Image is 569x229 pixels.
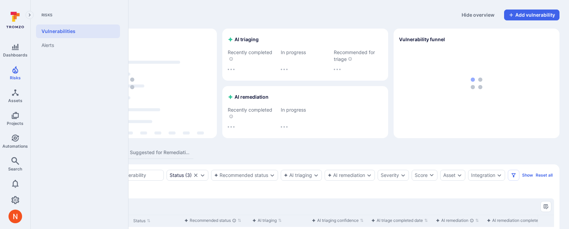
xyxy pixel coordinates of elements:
[281,107,330,113] span: In progress
[312,218,364,223] button: Sort by function(){return k.createElement(hN.A,{direction:"row",alignItems:"center",gap:4},k.crea...
[412,170,437,181] button: Score
[436,217,474,224] div: AI remediation
[214,173,268,178] button: Recommended status
[252,217,277,224] div: AI triaging
[10,75,21,80] span: Risks
[284,173,312,178] button: AI triaging
[40,29,217,138] div: Top integrations by vulnerabilities
[436,218,479,223] button: Sort by function(){return k.createElement(hN.A,{direction:"row",alignItems:"center",gap:4},k.crea...
[102,172,161,179] input: Search vulnerability
[334,69,341,70] img: Loading...
[471,173,495,178] button: Integration
[312,217,359,224] div: AI triaging confidence
[371,217,423,224] div: AI triage completed date
[170,173,192,178] button: Status(3)
[458,10,499,20] button: Hide overview
[522,173,533,178] button: Show
[536,173,553,178] button: Reset all
[25,11,34,19] button: Expand navigation menu
[184,217,236,224] div: Recommended status
[228,126,235,128] img: Loading...
[504,10,559,20] button: Add vulnerability
[228,107,277,120] span: Recently completed
[497,173,502,178] button: Expand dropdown
[8,210,22,223] img: ACg8ocIprwjrgDQnDsNSk9Ghn5p5-B8DpAKWoJ5Gi9syOE4K59tr4Q=s96-c
[123,78,134,89] img: Loading...
[193,173,199,178] button: Clear selection
[36,12,120,18] span: Risks
[8,210,22,223] div: Neeren Patki
[281,49,330,56] span: In progress
[229,57,233,61] svg: AI triaged vulnerabilities in the last 7 days
[130,149,189,156] div: Suggested for Remediation
[228,36,259,43] h2: AI triaging
[313,173,319,178] button: Expand dropdown
[2,144,28,149] span: Automations
[328,173,365,178] button: AI remediation
[27,12,32,18] i: Expand navigation menu
[133,218,151,224] button: Sort by Status
[7,121,23,126] span: Projects
[229,114,233,118] svg: AI remediated vulnerabilities in the last 7 days
[228,94,269,100] h2: AI remediation
[540,201,551,212] button: Manage columns
[457,173,462,178] button: Expand dropdown
[381,173,399,178] button: Severity
[170,173,192,178] div: ( 3 )
[252,218,282,223] button: Sort by function(){return k.createElement(hN.A,{direction:"row",alignItems:"center",gap:4},k.crea...
[281,126,288,128] img: Loading...
[399,36,445,43] h2: Vulnerability funnel
[40,146,559,159] div: assets tabs
[3,52,28,58] span: Dashboards
[228,69,235,70] img: Loading...
[8,98,22,103] span: Assets
[400,173,406,178] button: Expand dropdown
[228,49,277,63] span: Recently completed
[43,31,214,135] div: loading spinner
[334,49,383,63] span: Recommended for triage
[371,218,428,223] button: Sort by function(){return k.createElement(hN.A,{direction:"row",alignItems:"center",gap:4},k.crea...
[415,172,428,179] div: Score
[8,166,22,171] span: Search
[170,173,184,178] div: Status
[36,24,120,38] a: Vulnerabilities
[443,173,455,178] button: Asset
[270,173,275,178] button: Expand dropdown
[184,218,241,223] button: Sort by function(){return k.createElement(hN.A,{direction:"row",alignItems:"center",gap:4},k.crea...
[508,170,519,181] button: Filters
[348,57,352,61] svg: Vulnerabilities with critical and high severity from supported integrations (SCA/SAST/CSPM) that ...
[487,218,555,223] button: Sort by function(){return k.createElement(hN.A,{direction:"row",alignItems:"center",gap:4},k.crea...
[36,38,120,52] a: Alerts
[487,217,550,224] div: AI remediation completed date
[200,173,205,178] button: Expand dropdown
[281,69,288,70] img: Loading...
[366,173,372,178] button: Expand dropdown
